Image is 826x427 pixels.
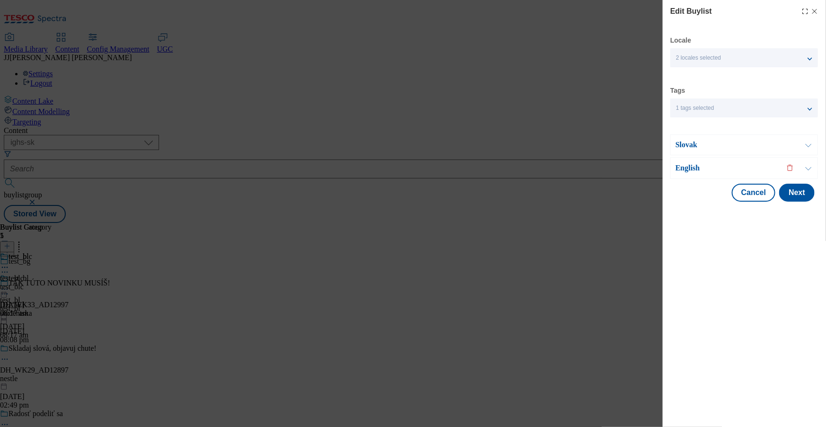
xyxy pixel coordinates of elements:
span: 1 tags selected [676,105,714,112]
button: Next [779,184,815,202]
label: Locale [670,38,691,43]
button: 1 tags selected [670,98,818,117]
label: Tags [670,88,685,93]
span: 2 locales selected [676,54,721,62]
button: 2 locales selected [670,48,818,67]
p: English [675,163,775,173]
h4: Edit Buylist [670,6,712,17]
p: Slovak [675,140,775,150]
button: Cancel [732,184,775,202]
